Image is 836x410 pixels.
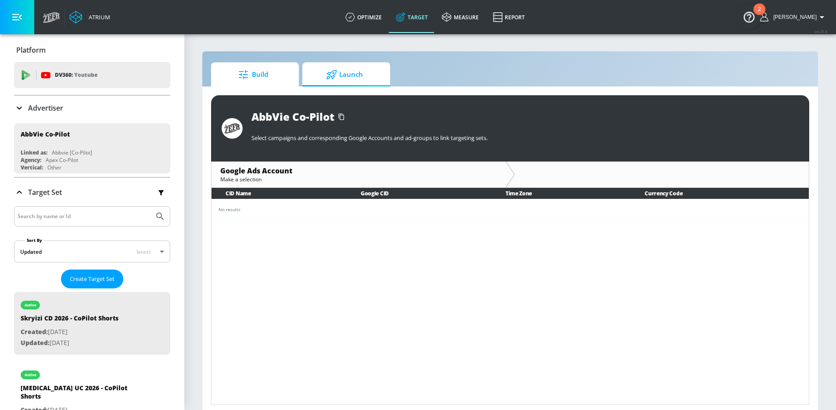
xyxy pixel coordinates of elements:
p: Advertiser [28,103,63,113]
p: Youtube [74,70,97,79]
span: Launch [311,64,378,85]
div: Abbvie [Co-Pilot] [52,149,92,156]
a: Atrium [69,11,110,24]
div: Apex Co-Pilot [46,156,78,164]
span: Updated: [21,338,50,347]
p: DV360: [55,70,97,80]
span: v 4.25.4 [815,29,827,34]
button: [PERSON_NAME] [760,12,827,22]
button: Create Target Set [61,270,123,288]
th: Google CID [347,188,492,199]
div: No results [219,206,802,213]
div: active [25,373,36,377]
div: Platform [14,38,170,62]
div: Make a selection [220,176,497,183]
div: Updated [20,248,42,255]
div: activeSkryizi CD 2026 - CoPilot ShortsCreated:[DATE]Updated:[DATE] [14,292,170,355]
th: Time Zone [492,188,631,199]
div: AbbVie Co-PilotLinked as:Abbvie [Co-Pilot]Agency:Apex Co-PilotVertical:Other [14,123,170,173]
th: CID Name [212,188,347,199]
div: DV360: Youtube [14,62,170,88]
div: Google Ads Account [220,166,497,176]
div: [MEDICAL_DATA] UC 2026 - CoPilot Shorts [21,384,144,405]
a: optimize [338,1,389,33]
span: Create Target Set [70,274,115,284]
button: Open Resource Center, 2 new notifications [737,4,761,29]
span: latest [136,248,151,255]
div: Linked as: [21,149,47,156]
div: Google Ads AccountMake a selection [212,162,506,187]
div: Atrium [85,13,110,21]
p: Platform [16,45,46,55]
p: Target Set [28,187,62,197]
div: active [25,303,36,307]
div: Skryizi CD 2026 - CoPilot Shorts [21,314,118,327]
span: login as: wayne.auduong@zefr.com [770,14,817,20]
a: Target [389,1,435,33]
input: Search by name or Id [18,211,151,222]
p: Select campaigns and corresponding Google Accounts and ad-groups to link targeting sets. [251,134,799,142]
div: Vertical: [21,164,43,171]
span: Build [220,64,287,85]
span: Created: [21,327,48,336]
div: Target Set [14,178,170,207]
th: Currency Code [631,188,809,199]
div: AbbVie Co-Pilot [21,130,70,138]
a: measure [435,1,486,33]
div: Agency: [21,156,41,164]
label: Sort By [25,237,44,243]
div: Other [47,164,61,171]
div: Advertiser [14,96,170,120]
p: [DATE] [21,338,118,349]
div: 2 [758,9,761,21]
a: Report [486,1,532,33]
div: AbbVie Co-Pilot [251,109,334,124]
p: [DATE] [21,327,118,338]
